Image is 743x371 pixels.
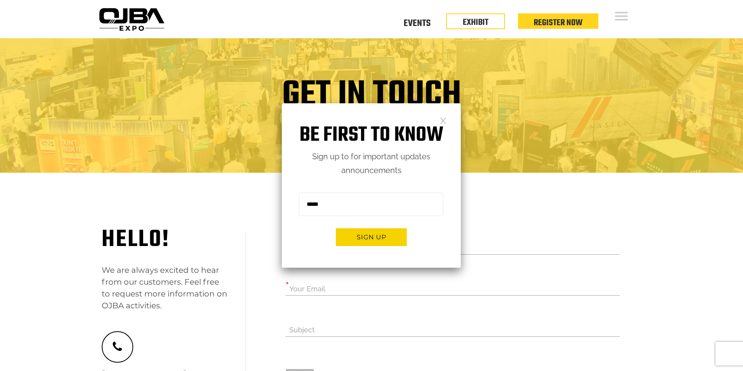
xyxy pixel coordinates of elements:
[282,81,461,110] h1: GET IN TOUCH
[440,117,447,123] a: Close
[102,264,228,311] p: We are always excited to hear from our customers. Feel free to request more information on OJBA a...
[463,16,488,29] a: EXHIBIT
[534,16,583,30] a: Register Now
[102,232,171,248] h3: Hello!
[336,228,407,246] button: Sign up
[102,110,642,119] h3: WE WOULD LIKE TO HEAR FROM YOU.
[282,150,461,177] p: Sign up to for important updates announcements
[289,282,325,296] label: Your Email
[289,323,315,337] label: Subject
[282,123,461,148] h1: Be first to know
